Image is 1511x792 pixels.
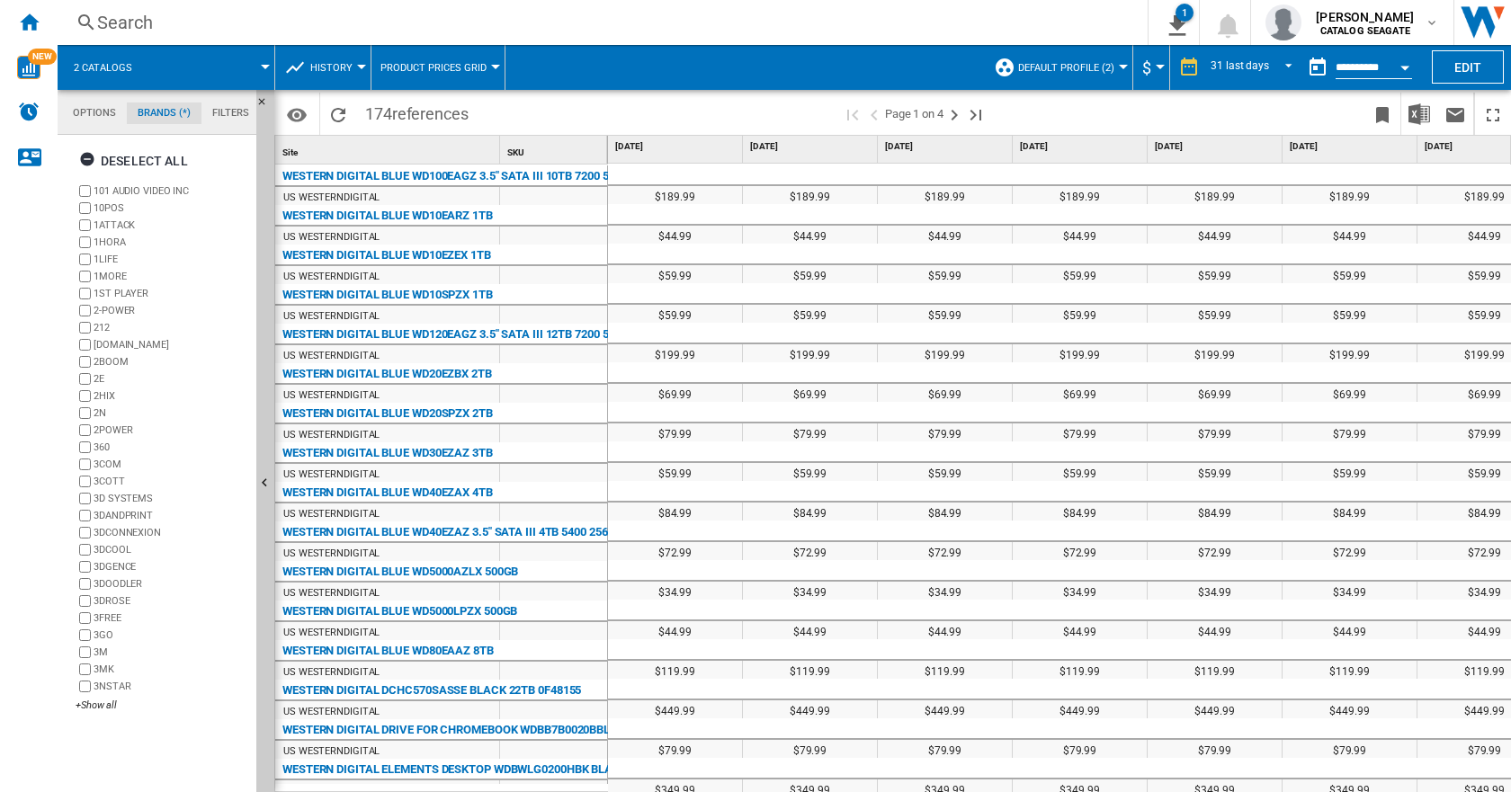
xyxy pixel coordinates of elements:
[1018,45,1123,90] button: Default profile (2)
[94,253,249,266] label: 1LIFE
[1283,661,1417,679] div: $119.99
[94,577,249,591] label: 3DOODLER
[79,219,91,231] input: brand.name
[282,759,608,780] div: WESTERN DIGITAL ELEMENTS DESKTOP WDBWLG0200HBK BLACK 20TB
[1148,384,1282,402] div: $69.99
[1437,93,1473,135] button: Send this report by email
[878,384,1012,402] div: $69.99
[1290,140,1413,153] span: [DATE]
[1148,621,1282,639] div: $44.99
[863,93,885,135] button: >Previous page
[1013,700,1147,718] div: $449.99
[283,545,380,563] div: US WESTERNDIGITAL
[1148,582,1282,600] div: $34.99
[380,45,496,90] div: Product prices grid
[1148,542,1282,560] div: $72.99
[94,611,249,625] label: 3FREE
[1142,58,1151,77] span: $
[283,584,380,602] div: US WESTERNDIGITAL
[878,344,1012,362] div: $199.99
[392,104,469,123] span: references
[1283,740,1417,758] div: $79.99
[1013,582,1147,600] div: $34.99
[1283,503,1417,521] div: $84.99
[1016,136,1147,158] div: [DATE]
[79,527,91,538] input: brand.name
[608,503,742,521] div: $84.99
[79,373,91,385] input: brand.name
[282,324,608,345] div: WESTERN DIGITAL BLUE WD120EAGZ 3.5" SATA III 12TB 7200 512MB
[1283,186,1417,204] div: $189.99
[1013,542,1147,560] div: $72.99
[94,509,249,522] label: 3DANDPRINT
[878,186,1012,204] div: $189.99
[94,543,249,556] label: 3DCOOL
[743,700,877,718] div: $449.99
[1148,463,1282,481] div: $59.99
[282,482,493,503] div: WESTERN DIGITAL BLUE WD40EZAX 4TB
[878,621,1012,639] div: $44.99
[1148,503,1282,521] div: $84.99
[743,186,877,204] div: $189.99
[1432,50,1504,84] button: Edit
[282,363,492,385] div: WESTERN DIGITAL BLUE WD20EZBX 2TB
[1283,582,1417,600] div: $34.99
[1209,53,1300,83] md-select: REPORTS.WIZARD.STEPS.REPORT.STEPS.REPORT_OPTIONS.PERIOD: 31 last days
[1283,344,1417,362] div: $199.99
[1148,700,1282,718] div: $449.99
[74,62,132,74] span: 2 catalogs
[282,680,581,701] div: WESTERN DIGITAL DCHC570SASSE BLACK 22TB 0F48155
[79,493,91,504] input: brand.name
[283,228,380,246] div: US WESTERNDIGITAL
[79,339,91,351] input: brand.name
[747,136,877,158] div: [DATE]
[1283,621,1417,639] div: $44.99
[76,699,249,712] div: +Show all
[608,423,742,441] div: $79.99
[283,624,380,642] div: US WESTERNDIGITAL
[94,663,249,676] label: 3MK
[79,595,91,607] input: brand.name
[1283,463,1417,481] div: $59.99
[608,186,742,204] div: $189.99
[608,700,742,718] div: $449.99
[79,681,91,692] input: brand.name
[356,93,478,130] span: 174
[380,62,487,74] span: Product prices grid
[1013,384,1147,402] div: $69.99
[18,101,40,122] img: alerts-logo.svg
[878,503,1012,521] div: $84.99
[79,271,91,282] input: brand.name
[279,136,499,164] div: Sort None
[1408,103,1430,125] img: excel-24x24.png
[283,703,380,721] div: US WESTERNDIGITAL
[79,356,91,368] input: brand.name
[1018,62,1114,74] span: Default profile (2)
[878,463,1012,481] div: $59.99
[608,740,742,758] div: $79.99
[284,45,362,90] div: History
[97,10,1101,35] div: Search
[1013,503,1147,521] div: $84.99
[1283,305,1417,323] div: $59.99
[878,305,1012,323] div: $59.99
[1286,136,1417,158] div: [DATE]
[881,136,1012,158] div: [DATE]
[504,136,607,164] div: SKU Sort None
[283,743,380,761] div: US WESTERNDIGITAL
[1211,59,1269,72] div: 31 last days
[885,93,943,135] span: Page 1 on 4
[1300,49,1336,85] button: md-calendar
[94,440,249,454] label: 360
[17,56,40,79] img: wise-card.svg
[282,147,298,157] span: Site
[94,594,249,608] label: 3DROSE
[283,663,380,681] div: US WESTERNDIGITAL
[282,719,608,741] div: WESTERN DIGITAL DRIVE FOR CHROMEBOOK WDBB7B0020BBL BLUE 2TB
[1148,423,1282,441] div: $79.99
[94,423,249,437] label: 2POWER
[1475,93,1511,135] button: Maximize
[743,621,877,639] div: $44.99
[79,476,91,487] input: brand.name
[1401,93,1437,135] button: Download in Excel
